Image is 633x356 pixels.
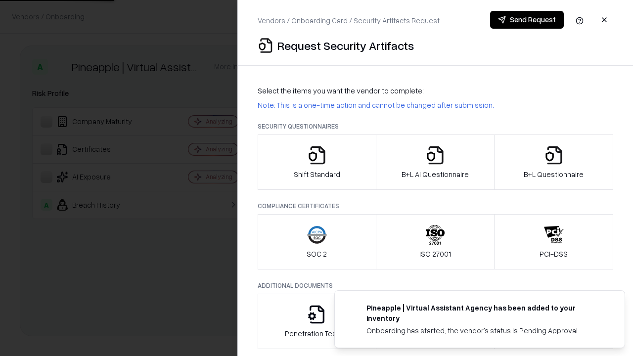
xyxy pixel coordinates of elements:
[307,249,327,259] p: SOC 2
[494,134,613,190] button: B+L Questionnaire
[277,38,414,53] p: Request Security Artifacts
[419,249,451,259] p: ISO 27001
[524,169,584,179] p: B+L Questionnaire
[376,134,495,190] button: B+L AI Questionnaire
[366,325,601,336] div: Onboarding has started, the vendor's status is Pending Approval.
[294,169,340,179] p: Shift Standard
[258,214,376,269] button: SOC 2
[258,15,440,26] p: Vendors / Onboarding Card / Security Artifacts Request
[376,214,495,269] button: ISO 27001
[285,328,349,339] p: Penetration Testing
[402,169,469,179] p: B+L AI Questionnaire
[258,202,613,210] p: Compliance Certificates
[258,100,613,110] p: Note: This is a one-time action and cannot be changed after submission.
[258,281,613,290] p: Additional Documents
[258,294,376,349] button: Penetration Testing
[258,86,613,96] p: Select the items you want the vendor to complete:
[258,134,376,190] button: Shift Standard
[347,303,359,314] img: trypineapple.com
[494,214,613,269] button: PCI-DSS
[540,249,568,259] p: PCI-DSS
[366,303,601,323] div: Pineapple | Virtual Assistant Agency has been added to your inventory
[258,122,613,131] p: Security Questionnaires
[490,11,564,29] button: Send Request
